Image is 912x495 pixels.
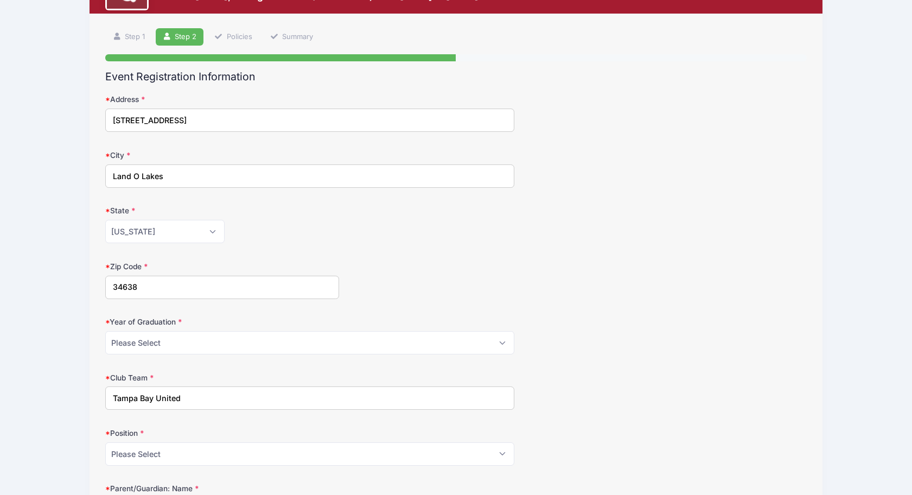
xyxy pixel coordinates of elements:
label: City [105,150,339,161]
a: Step 2 [156,28,204,46]
a: Summary [263,28,320,46]
label: Zip Code [105,261,339,272]
label: Year of Graduation [105,316,339,327]
input: xxxxx [105,276,339,299]
label: Address [105,94,339,105]
label: Parent/Guardian: Name [105,483,339,494]
label: State [105,205,339,216]
a: Policies [207,28,259,46]
label: Club Team [105,372,339,383]
h2: Event Registration Information [105,71,806,83]
a: Step 1 [105,28,152,46]
label: Position [105,428,339,439]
